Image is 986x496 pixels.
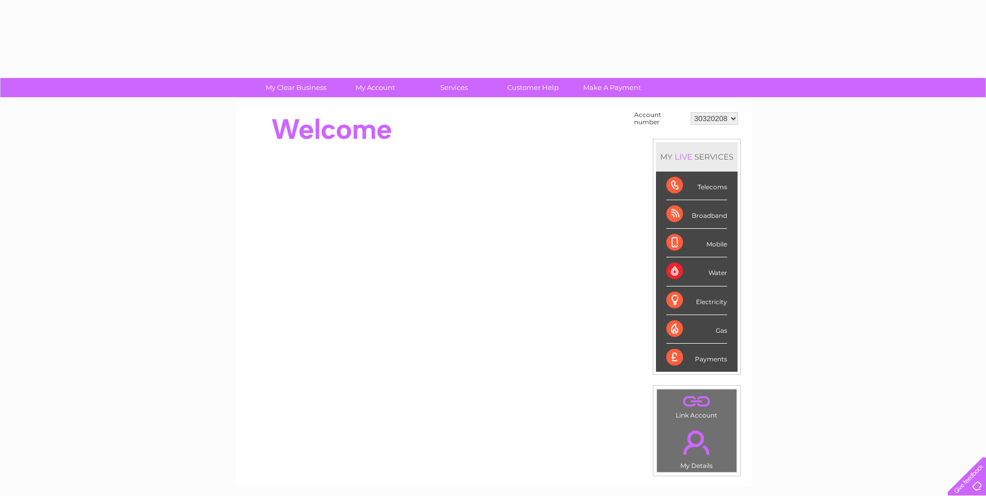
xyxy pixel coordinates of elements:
div: Mobile [666,229,727,257]
div: Gas [666,315,727,344]
div: Water [666,257,727,286]
div: LIVE [673,152,694,162]
a: My Account [332,78,418,97]
div: Electricity [666,286,727,315]
a: . [660,424,734,461]
div: Telecoms [666,172,727,200]
a: Make A Payment [569,78,655,97]
a: Services [411,78,497,97]
a: Customer Help [490,78,576,97]
div: Broadband [666,200,727,229]
td: Account number [632,109,688,128]
td: My Details [656,422,737,473]
div: MY SERVICES [656,142,738,172]
div: Payments [666,344,727,372]
a: My Clear Business [253,78,339,97]
td: Link Account [656,389,737,422]
a: . [660,392,734,410]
